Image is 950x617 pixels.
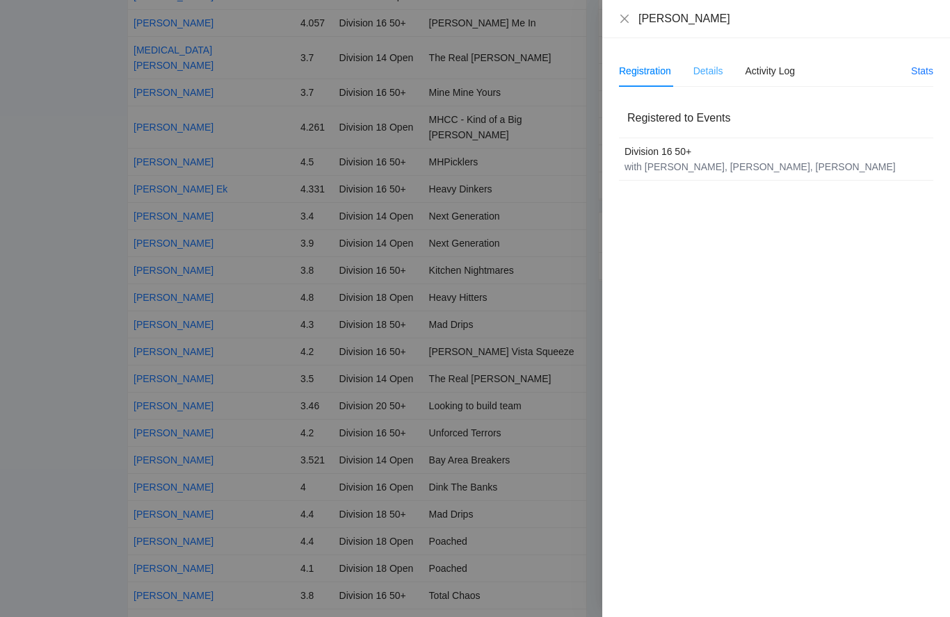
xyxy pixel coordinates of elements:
a: Stats [911,65,933,76]
div: Registration [619,63,671,79]
div: Registered to Events [627,98,925,138]
span: close [619,13,630,24]
div: [PERSON_NAME] [638,11,730,26]
div: Details [693,63,723,79]
div: with [PERSON_NAME], [PERSON_NAME], [PERSON_NAME] [625,159,916,174]
div: Activity Log [746,63,796,79]
button: Close [619,13,630,25]
div: Division 16 50+ [625,144,916,159]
